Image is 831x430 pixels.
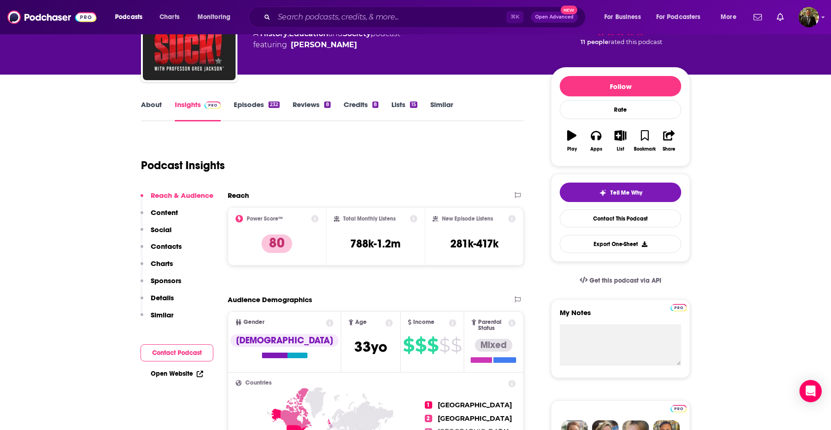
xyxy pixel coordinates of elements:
h1: Podcast Insights [141,158,225,172]
button: Reach & Audience [141,191,213,208]
a: Greg Jackson [291,39,357,51]
span: $ [439,338,450,353]
span: More [721,11,736,24]
p: Reach & Audience [151,191,213,200]
span: Charts [160,11,179,24]
button: open menu [109,10,154,25]
span: featuring [253,39,400,51]
h2: New Episode Listens [442,215,493,222]
a: Open Website [151,370,203,378]
a: Show notifications dropdown [773,9,787,25]
span: [GEOGRAPHIC_DATA] [438,414,512,423]
span: 2 [425,415,432,422]
span: rated this podcast [608,38,662,45]
a: Charts [153,10,185,25]
button: Play [560,124,584,158]
div: Rate [560,100,681,119]
div: 8 [324,101,330,108]
button: Open AdvancedNew [531,12,578,23]
button: Bookmark [633,124,657,158]
div: 232 [268,101,280,108]
a: Pro website [671,404,687,412]
h3: 788k-1.2m [350,237,401,251]
a: Reviews8 [293,100,330,121]
div: Apps [590,146,602,152]
h2: Audience Demographics [228,295,312,304]
span: [GEOGRAPHIC_DATA] [438,401,512,409]
button: Contact Podcast [141,344,213,361]
button: Share [657,124,681,158]
div: A podcast [253,28,400,51]
span: Age [355,319,367,325]
img: Podchaser - Follow, Share and Rate Podcasts [7,8,96,26]
div: 8 [372,101,378,108]
span: Podcasts [115,11,142,24]
p: Similar [151,310,173,319]
button: Details [141,293,174,310]
div: Bookmark [634,146,656,152]
a: Pro website [671,303,687,311]
button: Follow [560,76,681,96]
button: tell me why sparkleTell Me Why [560,183,681,202]
button: Sponsors [141,276,181,293]
span: $ [451,338,461,353]
div: Play [567,146,577,152]
span: Get this podcast via API [589,277,661,285]
h2: Power Score™ [247,215,283,222]
span: 1 [425,401,432,409]
span: ⌘ K [506,11,524,23]
p: 80 [262,234,292,253]
a: Show notifications dropdown [750,9,766,25]
button: Charts [141,259,173,276]
span: 33 yo [354,338,387,356]
button: open menu [714,10,748,25]
img: Podchaser Pro [671,304,687,311]
button: Export One-Sheet [560,235,681,253]
p: Content [151,208,178,217]
a: About [141,100,162,121]
div: Open Intercom Messenger [799,380,822,402]
img: Podchaser Pro [671,405,687,412]
span: For Podcasters [656,11,701,24]
p: Sponsors [151,276,181,285]
a: Episodes232 [234,100,280,121]
button: open menu [598,10,652,25]
p: Social [151,225,172,234]
span: Open Advanced [535,15,574,19]
span: $ [403,338,414,353]
button: List [608,124,633,158]
span: Countries [245,380,272,386]
button: Contacts [141,242,182,259]
span: $ [427,338,438,353]
label: My Notes [560,308,681,324]
a: Contact This Podcast [560,209,681,228]
input: Search podcasts, credits, & more... [274,10,506,25]
span: $ [415,338,426,353]
button: Social [141,225,172,242]
a: Lists15 [391,100,417,121]
a: Similar [430,100,453,121]
span: Monitoring [198,11,230,24]
div: Share [663,146,675,152]
span: 11 people [581,38,608,45]
p: Charts [151,259,173,268]
button: Similar [141,310,173,328]
span: For Business [604,11,641,24]
div: [DEMOGRAPHIC_DATA] [230,334,339,347]
button: Content [141,208,178,225]
span: Tell Me Why [610,189,642,196]
a: Credits8 [344,100,378,121]
span: New [561,6,577,14]
span: Logged in as david40333 [799,7,819,27]
div: List [617,146,624,152]
button: Show profile menu [799,7,819,27]
span: Parental Status [478,319,507,331]
p: Contacts [151,242,182,251]
h3: 281k-417k [450,237,499,251]
span: Income [413,319,435,325]
img: Podchaser Pro [205,101,221,109]
a: InsightsPodchaser Pro [175,100,221,121]
button: Apps [584,124,608,158]
button: open menu [191,10,243,25]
